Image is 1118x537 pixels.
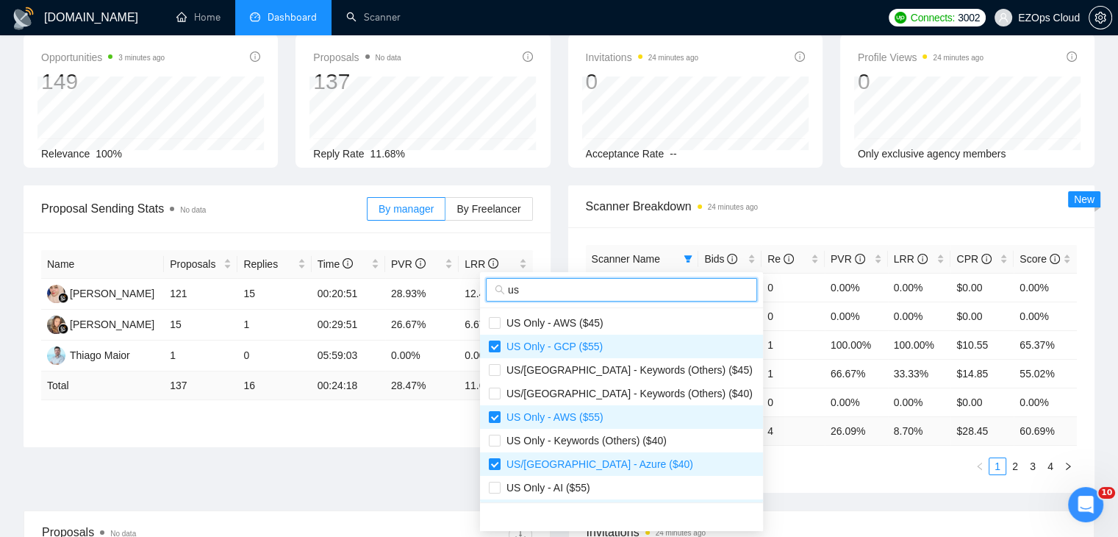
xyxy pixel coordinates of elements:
span: CPR [956,253,991,265]
time: 24 minutes ago [648,54,698,62]
button: right [1059,458,1077,475]
span: info-circle [727,254,737,264]
span: info-circle [343,258,353,268]
span: No data [180,206,206,214]
img: AJ [47,285,65,303]
td: 0 [762,273,825,302]
a: 2 [1007,458,1023,474]
a: homeHome [176,11,221,24]
span: US/[GEOGRAPHIC_DATA] - Keywords (Others) ($40) [501,388,753,399]
li: Next Page [1059,458,1077,475]
td: $0.00 [950,302,1014,330]
td: $ 28.45 [950,416,1014,445]
td: 26.67% [385,310,459,341]
span: info-circle [415,258,426,268]
td: 26.09 % [825,416,888,445]
td: 11.68 % [459,371,532,400]
li: 2 [1006,458,1024,475]
td: 4 [762,416,825,445]
span: Re [767,253,794,265]
span: info-circle [917,254,928,264]
a: TMThiago Maior [47,349,130,360]
span: Bids [704,253,737,265]
span: Proposals [170,256,221,272]
td: 33.33% [888,359,951,388]
td: 0.00% [1014,388,1077,416]
span: Reply Rate [313,148,364,160]
td: 0 [762,302,825,330]
span: No data [376,54,401,62]
a: 3 [1025,458,1041,474]
span: Connects: [911,10,955,26]
span: left [975,462,984,471]
span: info-circle [1050,254,1060,264]
li: 4 [1042,458,1059,475]
span: dashboard [250,12,260,22]
span: Invitations [586,49,698,66]
span: info-circle [1067,51,1077,62]
span: user [998,13,1008,23]
span: PVR [391,258,426,270]
time: 3 minutes ago [118,54,165,62]
span: right [1064,462,1072,471]
td: 12.40% [459,279,532,310]
img: gigradar-bm.png [58,293,68,303]
span: US Only - GCP ($55) [501,341,603,352]
span: 3002 [958,10,980,26]
span: Proposal Sending Stats [41,199,367,218]
span: Opportunities [41,49,165,66]
span: Scanner Name [592,253,660,265]
span: Scanner Breakdown [586,197,1078,216]
span: 11.68% [370,148,405,160]
td: 100.00% [825,330,888,359]
th: Replies [237,250,311,279]
time: 24 minutes ago [933,54,983,62]
td: 8.70 % [888,416,951,445]
td: 15 [237,279,311,310]
td: 121 [164,279,237,310]
td: $14.85 [950,359,1014,388]
td: 0 [237,341,311,371]
td: Total [41,371,164,400]
span: US Only - AI ($55) [501,482,590,494]
div: [PERSON_NAME] [70,285,154,302]
span: info-circle [250,51,260,62]
span: LRR [465,258,498,270]
span: search [495,285,505,295]
td: 1 [762,330,825,359]
td: 100.00% [888,330,951,359]
td: 0.00% [888,388,951,416]
span: info-circle [981,254,992,264]
span: New [1074,193,1094,205]
td: 1 [237,310,311,341]
td: 00:20:51 [312,279,385,310]
span: 100% [96,148,122,160]
span: Score [1020,253,1059,265]
td: 0.00% [1014,302,1077,330]
span: By manager [379,203,434,215]
span: info-circle [795,51,805,62]
span: info-circle [855,254,865,264]
td: 1 [164,341,237,371]
div: Thiago Maior [70,347,130,363]
img: NK [47,316,65,334]
span: US Only - AWS ($55) [501,411,603,423]
a: NK[PERSON_NAME] [47,318,154,330]
img: gigradar-bm.png [58,324,68,334]
span: US/[GEOGRAPHIC_DATA] - Azure ($40) [501,458,693,470]
span: PVR [831,253,865,265]
span: US Only - AWS ($45) [501,317,603,329]
span: -- [670,148,676,160]
td: 00:24:18 [312,371,385,400]
td: 0.00% [459,341,532,371]
button: left [971,458,989,475]
span: info-circle [523,51,533,62]
span: filter [684,255,692,263]
div: 137 [313,68,401,96]
iframe: Intercom live chat [1068,487,1103,522]
td: $10.55 [950,330,1014,359]
div: [PERSON_NAME] [70,316,154,332]
td: 0.00% [825,388,888,416]
td: 55.02% [1014,359,1077,388]
td: $0.00 [950,273,1014,302]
